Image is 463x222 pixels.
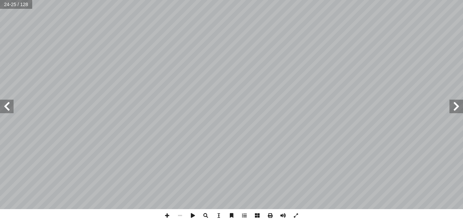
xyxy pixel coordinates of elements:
[161,209,174,222] span: تكبير
[225,209,238,222] span: إشارة مرجعية
[212,209,225,222] span: حدد الأداة
[199,209,212,222] span: يبحث
[277,209,289,222] span: صوت
[289,209,302,222] span: تبديل ملء الشاشة
[251,209,264,222] span: الصفحات
[174,209,186,222] span: التصغير
[264,209,277,222] span: مطبعة
[238,209,251,222] span: جدول المحتويات
[186,209,199,222] span: التشغيل التلقائي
